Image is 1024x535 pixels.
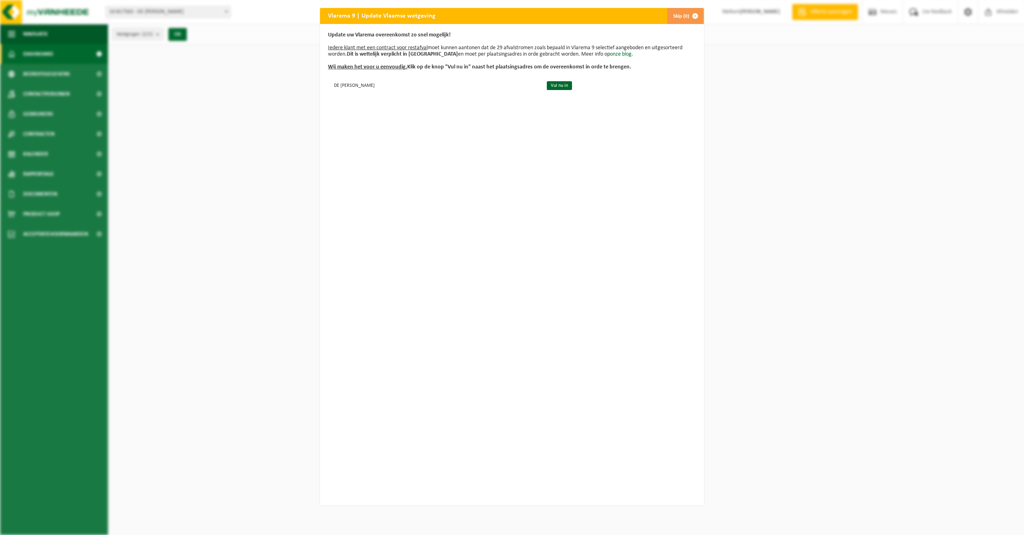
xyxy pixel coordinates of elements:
[328,64,631,70] b: Klik op de knop "Vul nu in" naast het plaatsingsadres om de overeenkomst in orde te brengen.
[328,32,696,70] p: moet kunnen aantonen dat de 29 afvalstromen zoals bepaald in Vlarema 9 selectief aangeboden en ui...
[610,51,633,57] a: onze blog.
[328,64,407,70] u: Wij maken het voor u eenvoudig.
[347,51,458,57] b: Dit is wettelijk verplicht in [GEOGRAPHIC_DATA]
[547,81,572,90] a: Vul nu in
[328,45,428,51] u: Iedere klant met een contract voor restafval
[320,8,444,23] h2: Vlarema 9 | Update Vlaamse wetgeving
[328,32,451,38] b: Update uw Vlarema overeenkomst zo snel mogelijk!
[667,8,703,24] button: Skip (0)
[328,78,540,92] td: DE [PERSON_NAME]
